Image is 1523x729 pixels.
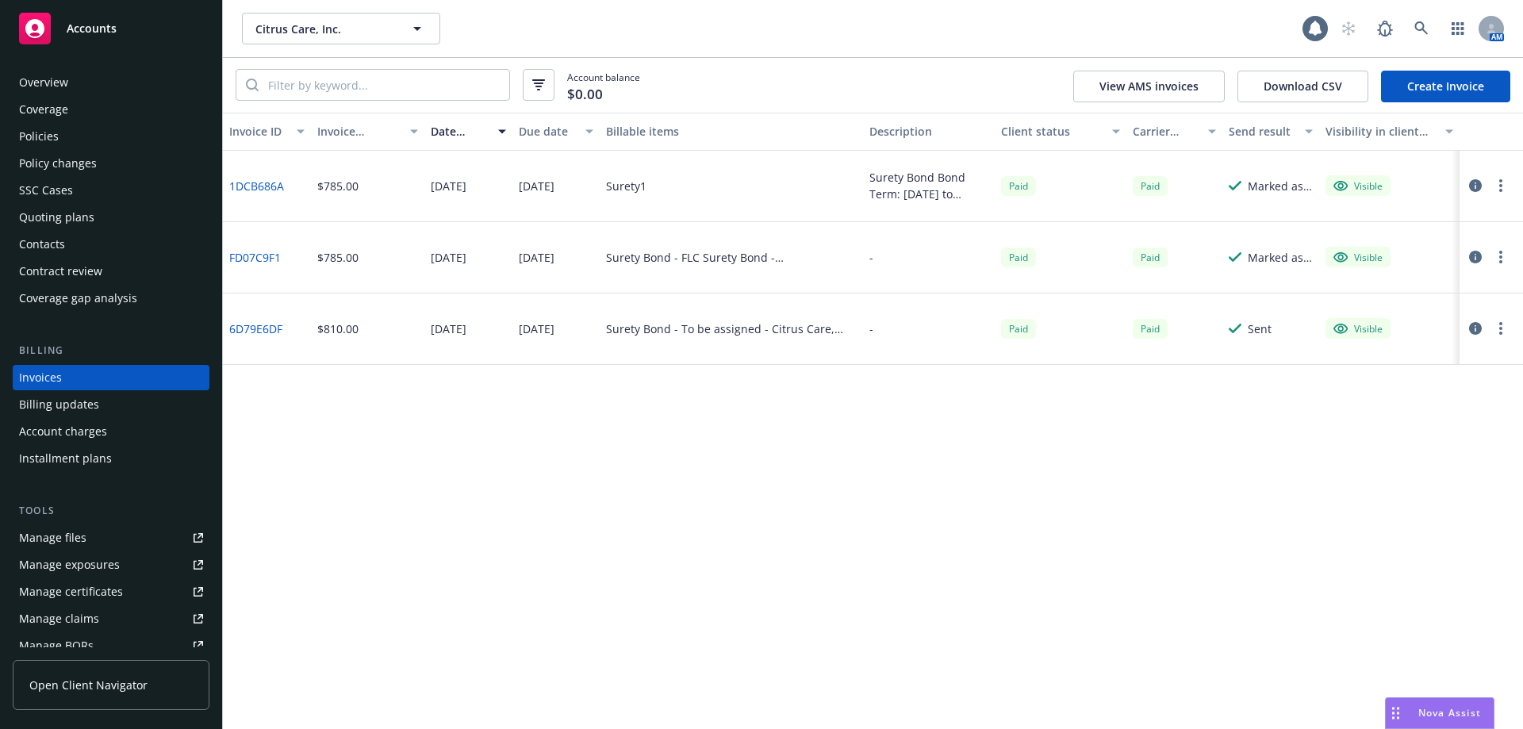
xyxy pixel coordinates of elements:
[606,178,646,194] div: Surety1
[431,123,489,140] div: Date issued
[229,123,287,140] div: Invoice ID
[19,286,137,311] div: Coverage gap analysis
[1073,71,1225,102] button: View AMS invoices
[19,552,120,577] div: Manage exposures
[1237,71,1368,102] button: Download CSV
[19,70,68,95] div: Overview
[567,84,603,105] span: $0.00
[424,113,512,151] button: Date issued
[606,320,857,337] div: Surety Bond - To be assigned - Citrus Care, Inc. - [DATE] 1694027067070
[19,633,94,658] div: Manage BORs
[1333,321,1383,336] div: Visible
[13,525,209,551] a: Manage files
[1386,698,1406,728] div: Drag to move
[1442,13,1474,44] a: Switch app
[431,178,466,194] div: [DATE]
[1001,247,1036,267] div: Paid
[869,249,873,266] div: -
[229,320,282,337] a: 6D79E6DF
[1325,123,1436,140] div: Visibility in client dash
[1418,706,1481,719] span: Nova Assist
[1385,697,1494,729] button: Nova Assist
[13,365,209,390] a: Invoices
[869,123,988,140] div: Description
[19,446,112,471] div: Installment plans
[311,113,425,151] button: Invoice amount
[13,552,209,577] span: Manage exposures
[19,124,59,149] div: Policies
[1133,176,1168,196] span: Paid
[1248,178,1313,194] div: Marked as sent
[13,6,209,51] a: Accounts
[13,419,209,444] a: Account charges
[995,113,1126,151] button: Client status
[19,232,65,257] div: Contacts
[606,123,857,140] div: Billable items
[255,21,393,37] span: Citrus Care, Inc.
[317,320,359,337] div: $810.00
[519,123,577,140] div: Due date
[567,71,640,100] span: Account balance
[13,392,209,417] a: Billing updates
[1001,176,1036,196] span: Paid
[1248,249,1313,266] div: Marked as sent
[13,124,209,149] a: Policies
[13,151,209,176] a: Policy changes
[223,113,311,151] button: Invoice ID
[1133,319,1168,339] div: Paid
[13,97,209,122] a: Coverage
[1001,319,1036,339] div: Paid
[242,13,440,44] button: Citrus Care, Inc.
[13,286,209,311] a: Coverage gap analysis
[1333,250,1383,264] div: Visible
[1369,13,1401,44] a: Report a Bug
[606,249,857,266] div: Surety Bond - FLC Surety Bond - PB11562511083
[1133,247,1168,267] div: Paid
[19,97,68,122] div: Coverage
[317,249,359,266] div: $785.00
[1001,123,1103,140] div: Client status
[519,178,554,194] div: [DATE]
[259,70,509,100] input: Filter by keyword...
[229,178,284,194] a: 1DCB686A
[13,633,209,658] a: Manage BORs
[13,232,209,257] a: Contacts
[67,22,117,35] span: Accounts
[13,259,209,284] a: Contract review
[1381,71,1510,102] a: Create Invoice
[1126,113,1223,151] button: Carrier status
[1319,113,1460,151] button: Visibility in client dash
[19,525,86,551] div: Manage files
[13,205,209,230] a: Quoting plans
[13,606,209,631] a: Manage claims
[317,123,401,140] div: Invoice amount
[863,113,995,151] button: Description
[19,151,97,176] div: Policy changes
[600,113,863,151] button: Billable items
[519,320,554,337] div: [DATE]
[431,249,466,266] div: [DATE]
[19,365,62,390] div: Invoices
[19,392,99,417] div: Billing updates
[19,606,99,631] div: Manage claims
[13,70,209,95] a: Overview
[229,249,281,266] a: FD07C9F1
[1333,178,1383,193] div: Visible
[19,205,94,230] div: Quoting plans
[1333,13,1364,44] a: Start snowing
[1248,320,1272,337] div: Sent
[1222,113,1319,151] button: Send result
[19,259,102,284] div: Contract review
[13,343,209,359] div: Billing
[13,579,209,604] a: Manage certificates
[19,579,123,604] div: Manage certificates
[431,320,466,337] div: [DATE]
[246,79,259,91] svg: Search
[13,446,209,471] a: Installment plans
[13,178,209,203] a: SSC Cases
[519,249,554,266] div: [DATE]
[19,178,73,203] div: SSC Cases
